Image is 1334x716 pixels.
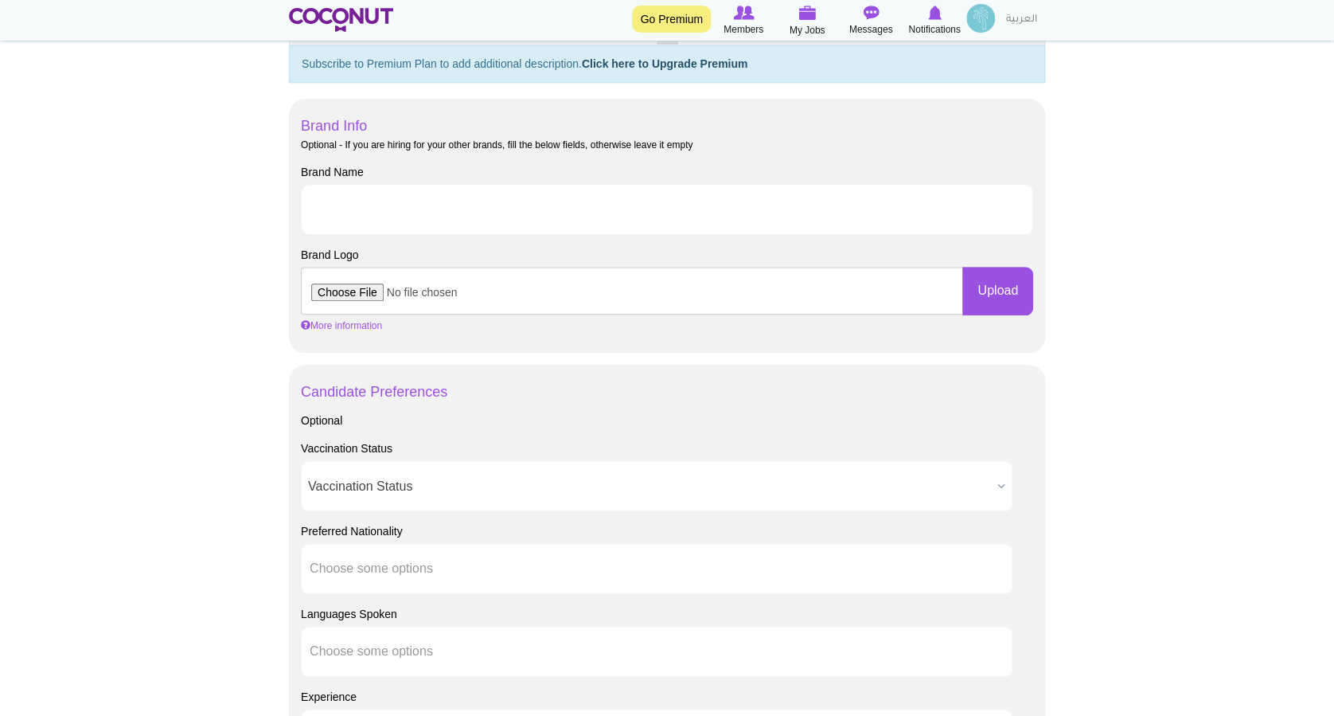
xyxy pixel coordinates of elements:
span: My Jobs [790,22,825,38]
a: Candidate Preferences [301,384,447,400]
a: Messages Messages [839,4,903,37]
label: Languages Spoken [301,606,397,622]
div: Optional - If you are hiring for your other brands, fill the below fields, otherwise leave it empty [301,139,1033,152]
button: Upload [962,267,1033,315]
a: More information [301,320,382,331]
span: Notifications [908,22,960,37]
span: Vaccination Status [308,461,991,512]
a: Brand Info [301,118,367,134]
a: Click here to Upgrade Premium [582,57,748,70]
label: Vaccination Status [301,440,392,456]
a: العربية [998,4,1045,36]
img: My Jobs [798,6,816,20]
img: Messages [863,6,879,20]
a: Browse Members Members [712,4,775,37]
label: Experience [301,689,357,705]
span: Messages [849,22,893,37]
img: Notifications [928,6,942,20]
label: Brand Name [301,164,364,180]
label: Brand Logo [301,247,358,263]
a: Notifications Notifications [903,4,966,37]
a: My Jobs My Jobs [775,4,839,38]
span: Members [724,22,763,37]
a: Go Premium [632,6,711,33]
h5: Subscribe to Premium Plan to add additional description. [289,45,1045,83]
img: Home [289,8,393,32]
img: Browse Members [733,6,754,20]
label: Preferred Nationality [301,523,403,539]
div: Optional [301,413,1033,428]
